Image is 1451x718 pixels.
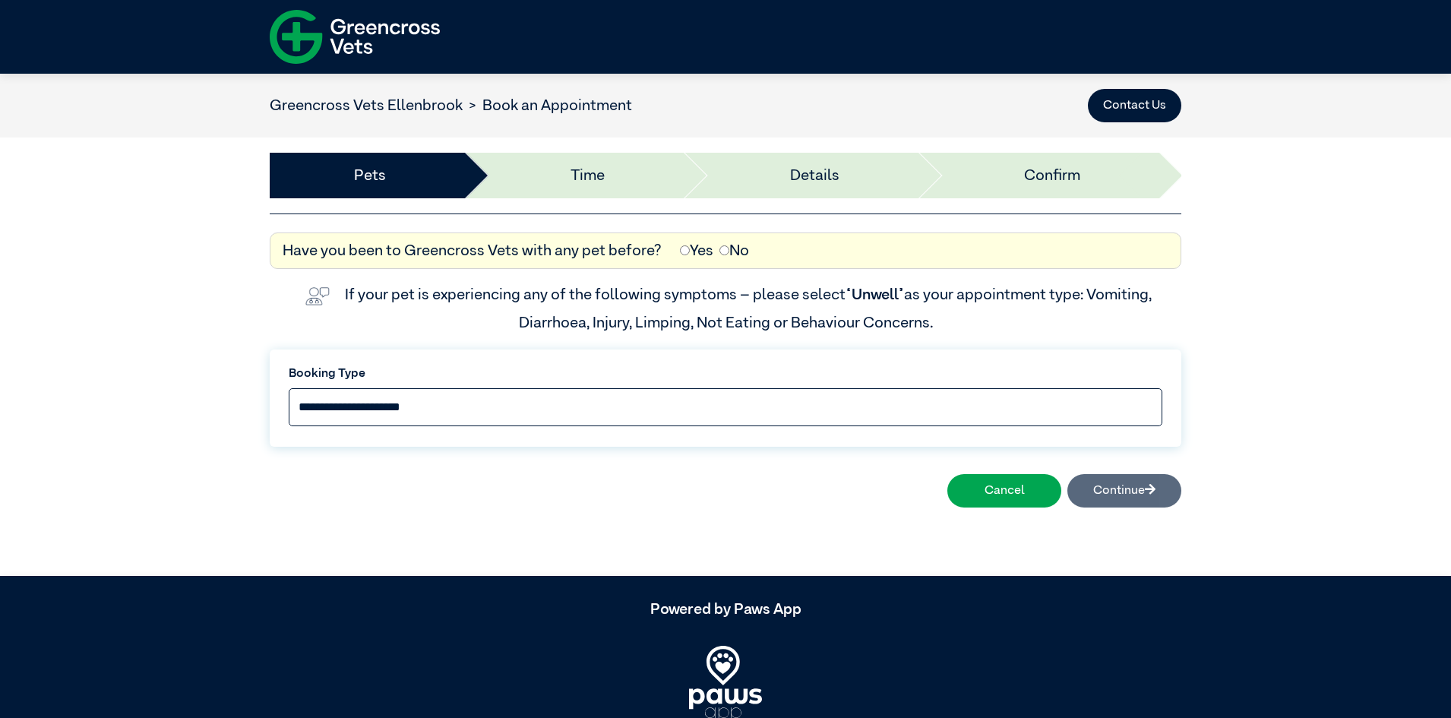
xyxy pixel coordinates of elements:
li: Book an Appointment [463,94,632,117]
a: Greencross Vets Ellenbrook [270,98,463,113]
nav: breadcrumb [270,94,632,117]
img: vet [299,281,336,312]
button: Cancel [947,474,1061,508]
a: Pets [354,164,386,187]
label: Yes [680,239,713,262]
label: Booking Type [289,365,1162,383]
button: Contact Us [1088,89,1181,122]
label: No [719,239,749,262]
input: Yes [680,245,690,255]
h5: Powered by Paws App [270,600,1181,618]
img: f-logo [270,4,440,70]
label: Have you been to Greencross Vets with any pet before? [283,239,662,262]
input: No [719,245,729,255]
label: If your pet is experiencing any of the following symptoms – please select as your appointment typ... [345,287,1155,330]
span: “Unwell” [846,287,904,302]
